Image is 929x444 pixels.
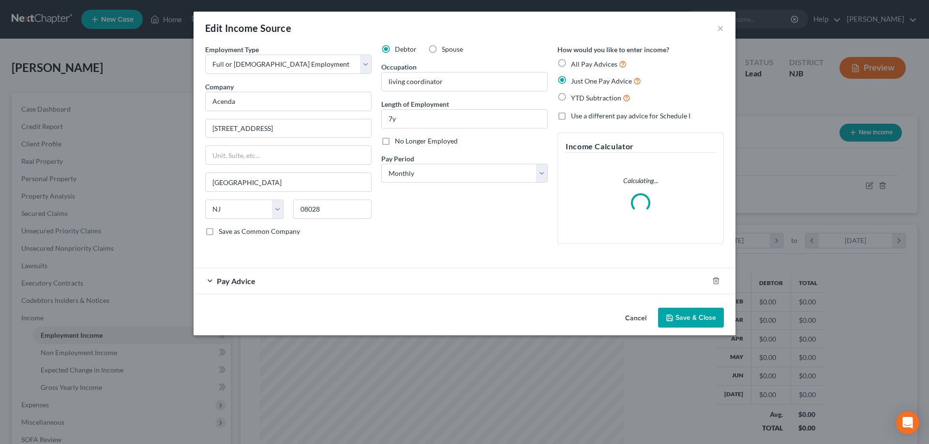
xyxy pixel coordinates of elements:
input: Unit, Suite, etc... [206,146,371,164]
p: Calculating... [566,176,716,186]
span: No Longer Employed [395,137,458,145]
label: Length of Employment [381,99,449,109]
button: × [717,22,724,34]
span: Pay Advice [217,276,255,286]
input: Enter zip... [293,200,372,219]
h5: Income Calculator [566,141,716,153]
span: Spouse [442,45,463,53]
span: Save as Common Company [219,227,300,235]
span: Just One Pay Advice [571,77,632,85]
input: Enter city... [206,173,371,191]
button: Cancel [617,309,654,328]
button: Save & Close [658,308,724,328]
input: -- [382,72,547,91]
div: Open Intercom Messenger [896,411,919,434]
input: Search company by name... [205,92,372,111]
label: Occupation [381,62,417,72]
span: Company [205,83,234,91]
span: Debtor [395,45,417,53]
span: Pay Period [381,155,414,163]
input: Enter address... [206,119,371,138]
span: Employment Type [205,45,259,54]
span: YTD Subtraction [571,94,621,102]
div: Edit Income Source [205,21,291,35]
span: Use a different pay advice for Schedule I [571,112,690,120]
span: All Pay Advices [571,60,617,68]
label: How would you like to enter income? [557,44,669,55]
input: ex: 2 years [382,110,547,128]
